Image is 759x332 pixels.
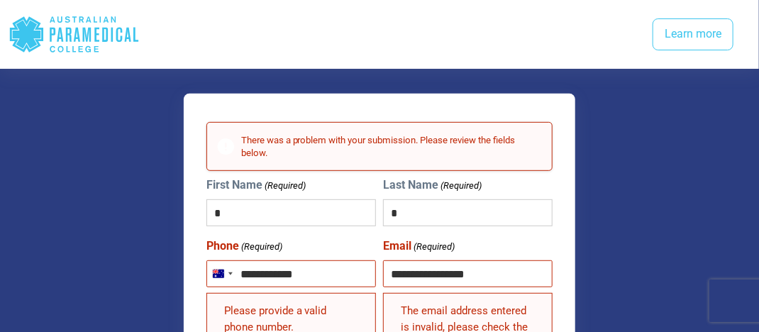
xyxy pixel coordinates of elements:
span: (Required) [240,240,282,254]
h2: There was a problem with your submission. Please review the fields below. [241,134,541,159]
div: Australian Paramedical College [9,11,140,57]
label: First Name [206,177,306,194]
label: Phone [206,238,282,255]
span: (Required) [413,240,455,254]
label: Email [383,238,455,255]
span: (Required) [440,179,482,193]
a: Learn more [653,18,733,51]
button: Selected country [207,261,237,287]
label: Last Name [383,177,482,194]
span: (Required) [263,179,306,193]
